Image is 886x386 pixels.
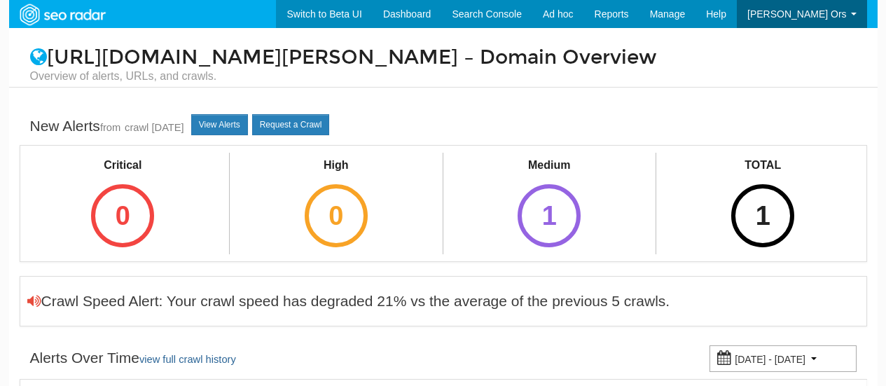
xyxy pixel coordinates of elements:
a: crawl [DATE] [125,122,184,133]
span: Ad hoc [543,8,574,20]
h1: [URL][DOMAIN_NAME][PERSON_NAME] – Domain Overview [20,47,867,84]
img: SEORadar [14,2,111,27]
div: Crawl Speed Alert: Your crawl speed has degraded 21% vs the average of the previous 5 crawls. [27,291,670,312]
small: Overview of alerts, URLs, and crawls. [30,69,857,84]
span: [PERSON_NAME] Ors [747,8,847,20]
div: 0 [305,184,368,247]
div: High [292,158,380,174]
div: 1 [731,184,794,247]
div: TOTAL [719,158,807,174]
span: Manage [650,8,686,20]
div: Medium [505,158,593,174]
a: View Alerts [191,114,248,135]
span: Reports [595,8,629,20]
span: Help [706,8,726,20]
a: view full crawl history [139,354,236,365]
div: New Alerts [30,116,184,138]
small: [DATE] - [DATE] [735,354,805,365]
div: 0 [91,184,154,247]
div: Alerts Over Time [30,347,236,370]
div: 1 [518,184,581,247]
small: from [100,122,120,133]
span: Search Console [452,8,522,20]
div: Critical [78,158,167,174]
a: Request a Crawl [252,114,330,135]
